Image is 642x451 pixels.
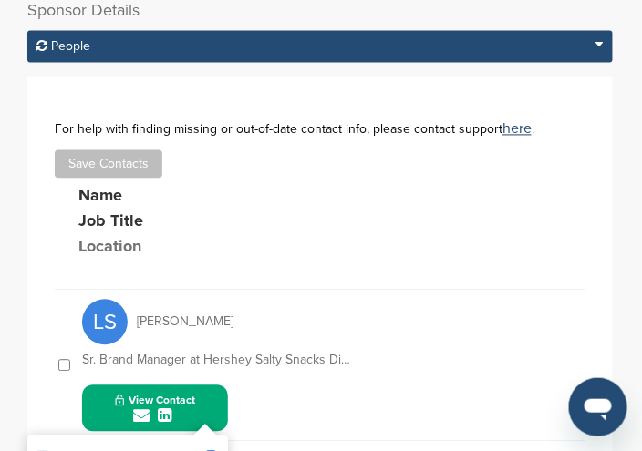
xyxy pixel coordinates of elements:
[55,150,162,179] button: Save Contacts
[93,382,217,436] button: View Contact
[82,300,128,345] span: LS
[502,120,532,138] a: here
[137,316,233,329] span: [PERSON_NAME]
[55,122,585,137] div: For help with finding missing or out-of-date contact info, please contact support .
[78,239,215,255] div: Location
[569,378,627,436] iframe: Button to launch messaging window
[78,188,279,204] div: Name
[78,213,352,230] div: Job Title
[51,39,90,55] span: People
[115,395,195,407] span: View Contact
[82,354,356,367] div: Sr. Brand Manager at Hershey Salty Snacks Division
